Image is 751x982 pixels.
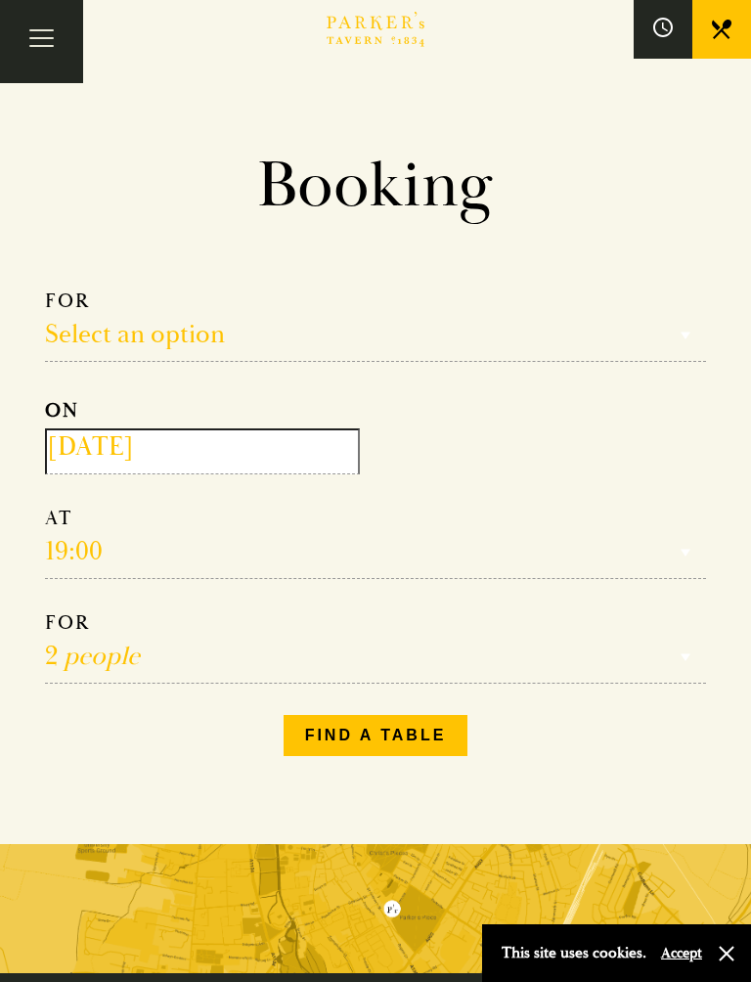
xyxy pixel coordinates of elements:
button: Find a table [284,715,468,756]
h1: Booking [29,147,722,226]
button: Accept [661,944,702,962]
button: Close and accept [717,944,736,963]
strong: ON [45,398,79,423]
p: This site uses cookies. [502,939,646,967]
